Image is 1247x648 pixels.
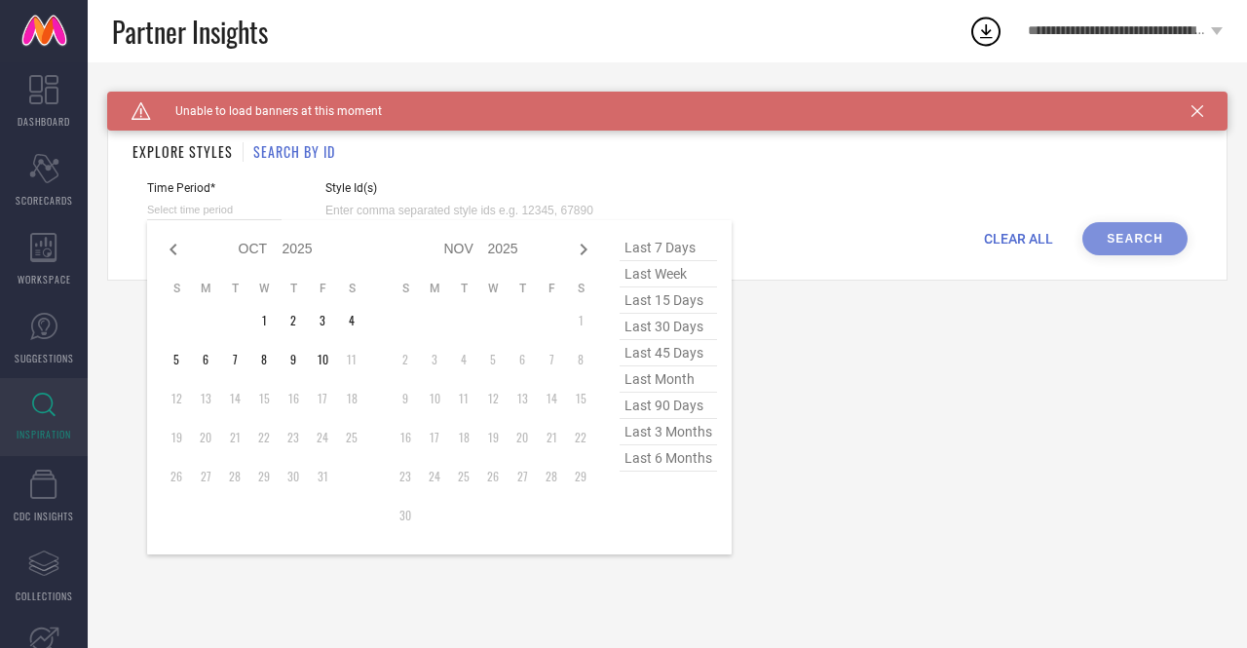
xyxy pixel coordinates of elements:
th: Monday [191,281,220,296]
td: Tue Nov 04 2025 [449,345,478,374]
span: last 7 days [620,235,717,261]
td: Mon Oct 20 2025 [191,423,220,452]
span: Unable to load banners at this moment [151,104,382,118]
td: Mon Nov 10 2025 [420,384,449,413]
span: last 3 months [620,419,717,445]
span: last 45 days [620,340,717,366]
span: last 6 months [620,445,717,472]
th: Friday [537,281,566,296]
span: last 90 days [620,393,717,419]
span: last 15 days [620,287,717,314]
td: Sat Nov 29 2025 [566,462,595,491]
td: Sun Nov 23 2025 [391,462,420,491]
td: Fri Oct 31 2025 [308,462,337,491]
span: CLEAR ALL [984,231,1053,247]
span: Partner Insights [112,12,268,52]
td: Mon Oct 06 2025 [191,345,220,374]
td: Mon Nov 17 2025 [420,423,449,452]
td: Sun Oct 19 2025 [162,423,191,452]
div: Open download list [968,14,1003,49]
th: Thursday [508,281,537,296]
span: SCORECARDS [16,193,73,208]
td: Wed Oct 15 2025 [249,384,279,413]
td: Sat Oct 25 2025 [337,423,366,452]
td: Thu Nov 06 2025 [508,345,537,374]
span: Time Period* [147,181,282,195]
td: Mon Nov 24 2025 [420,462,449,491]
td: Sun Oct 26 2025 [162,462,191,491]
td: Sun Oct 12 2025 [162,384,191,413]
td: Sun Nov 02 2025 [391,345,420,374]
td: Thu Nov 27 2025 [508,462,537,491]
td: Wed Nov 05 2025 [478,345,508,374]
td: Sun Nov 16 2025 [391,423,420,452]
input: Select time period [147,200,282,220]
th: Sunday [391,281,420,296]
th: Thursday [279,281,308,296]
th: Tuesday [449,281,478,296]
span: last month [620,366,717,393]
span: DASHBOARD [18,114,70,129]
td: Mon Oct 13 2025 [191,384,220,413]
th: Wednesday [249,281,279,296]
td: Wed Oct 22 2025 [249,423,279,452]
td: Wed Nov 12 2025 [478,384,508,413]
td: Wed Oct 29 2025 [249,462,279,491]
td: Tue Oct 28 2025 [220,462,249,491]
td: Fri Nov 28 2025 [537,462,566,491]
td: Fri Oct 24 2025 [308,423,337,452]
td: Tue Nov 11 2025 [449,384,478,413]
td: Tue Oct 14 2025 [220,384,249,413]
td: Sat Nov 08 2025 [566,345,595,374]
td: Mon Oct 27 2025 [191,462,220,491]
h1: SEARCH BY ID [253,141,335,162]
td: Thu Nov 20 2025 [508,423,537,452]
td: Thu Oct 09 2025 [279,345,308,374]
td: Tue Nov 18 2025 [449,423,478,452]
td: Tue Nov 25 2025 [449,462,478,491]
span: INSPIRATION [17,427,71,441]
div: Back TO Dashboard [107,92,1228,106]
td: Sun Nov 09 2025 [391,384,420,413]
span: SUGGESTIONS [15,351,74,365]
td: Fri Nov 07 2025 [537,345,566,374]
span: WORKSPACE [18,272,71,286]
td: Thu Oct 30 2025 [279,462,308,491]
div: Previous month [162,238,185,261]
td: Wed Oct 01 2025 [249,306,279,335]
td: Sun Oct 05 2025 [162,345,191,374]
th: Saturday [337,281,366,296]
td: Sat Oct 11 2025 [337,345,366,374]
td: Wed Nov 19 2025 [478,423,508,452]
td: Fri Nov 21 2025 [537,423,566,452]
td: Thu Nov 13 2025 [508,384,537,413]
td: Thu Oct 23 2025 [279,423,308,452]
td: Sat Oct 18 2025 [337,384,366,413]
td: Sat Nov 15 2025 [566,384,595,413]
span: last week [620,261,717,287]
td: Thu Oct 02 2025 [279,306,308,335]
td: Tue Oct 21 2025 [220,423,249,452]
h1: EXPLORE STYLES [132,141,233,162]
input: Enter comma separated style ids e.g. 12345, 67890 [325,200,608,222]
td: Sat Nov 01 2025 [566,306,595,335]
td: Sat Oct 04 2025 [337,306,366,335]
td: Fri Oct 10 2025 [308,345,337,374]
th: Wednesday [478,281,508,296]
td: Fri Oct 17 2025 [308,384,337,413]
span: COLLECTIONS [16,589,73,603]
th: Saturday [566,281,595,296]
span: last 30 days [620,314,717,340]
td: Wed Nov 26 2025 [478,462,508,491]
td: Tue Oct 07 2025 [220,345,249,374]
td: Sat Nov 22 2025 [566,423,595,452]
div: Next month [572,238,595,261]
th: Monday [420,281,449,296]
td: Mon Nov 03 2025 [420,345,449,374]
th: Sunday [162,281,191,296]
td: Wed Oct 08 2025 [249,345,279,374]
td: Thu Oct 16 2025 [279,384,308,413]
th: Tuesday [220,281,249,296]
td: Sun Nov 30 2025 [391,501,420,530]
span: Style Id(s) [325,181,608,195]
